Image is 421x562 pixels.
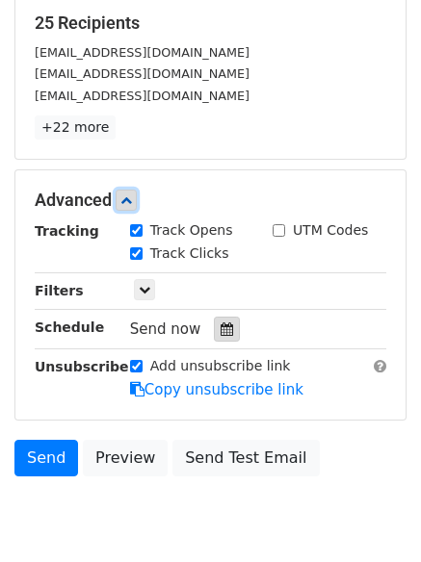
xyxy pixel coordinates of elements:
h5: 25 Recipients [35,13,386,34]
a: Copy unsubscribe link [130,381,303,398]
a: Send [14,440,78,476]
a: Send Test Email [172,440,319,476]
h5: Advanced [35,190,386,211]
small: [EMAIL_ADDRESS][DOMAIN_NAME] [35,45,250,60]
span: Send now [130,320,201,338]
a: +22 more [35,115,116,140]
label: Track Opens [150,220,233,241]
label: Add unsubscribe link [150,356,291,376]
strong: Schedule [35,319,104,335]
a: Preview [83,440,168,476]
small: [EMAIL_ADDRESS][DOMAIN_NAME] [35,66,250,81]
label: UTM Codes [293,220,368,241]
label: Track Clicks [150,243,229,264]
strong: Tracking [35,223,99,239]
strong: Unsubscribe [35,359,129,374]
small: [EMAIL_ADDRESS][DOMAIN_NAME] [35,89,250,103]
iframe: Chat Widget [325,470,421,562]
strong: Filters [35,283,84,298]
